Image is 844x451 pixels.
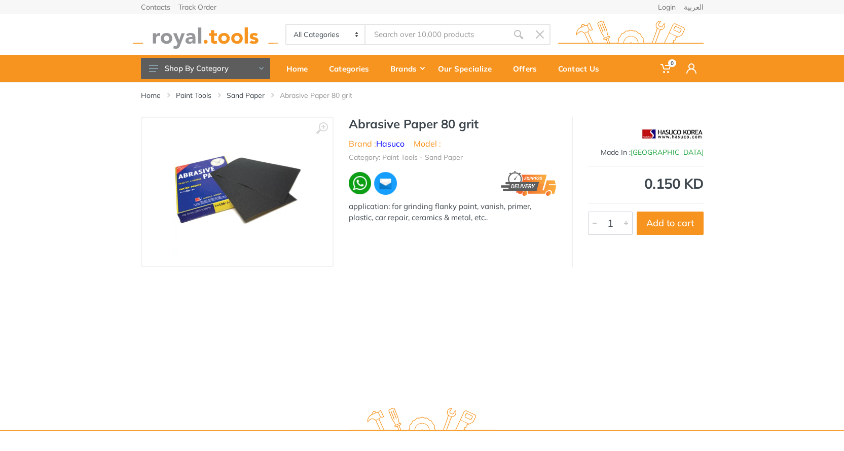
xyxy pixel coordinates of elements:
div: application: for grinding flanky paint, vanish, primer, plastic, car repair, ceramics & metal, etc.. [349,201,557,224]
div: Offers [506,58,551,79]
div: Home [279,58,322,79]
a: 0 [653,55,679,82]
div: Categories [322,58,383,79]
span: 0 [668,59,676,67]
img: ma.webp [373,171,398,196]
h1: Abrasive Paper 80 grit [349,117,557,131]
a: Hasuco [376,138,405,149]
img: royal.tools Logo [349,408,495,436]
a: Login [658,4,676,11]
li: Brand : [349,137,405,150]
input: Site search [365,24,507,45]
img: wa.webp [349,172,371,194]
a: Paint Tools [176,90,211,100]
img: express.png [501,171,556,196]
a: Our Specialize [431,55,506,82]
li: Category: Paint Tools - Sand Paper [349,152,463,163]
div: 0.150 KD [588,177,704,191]
img: royal.tools Logo [558,21,704,49]
a: Home [141,90,161,100]
li: Model : [414,137,441,150]
div: Our Specialize [431,58,506,79]
a: Track Order [178,4,216,11]
a: Categories [322,55,383,82]
img: Royal Tools - Abrasive Paper 80 grit [173,128,301,256]
span: [GEOGRAPHIC_DATA] [631,148,704,157]
img: Hasuco [641,122,704,147]
nav: breadcrumb [141,90,704,100]
a: Offers [506,55,551,82]
div: Brands [383,58,431,79]
a: Contacts [141,4,170,11]
a: Sand Paper [227,90,265,100]
a: Home [279,55,322,82]
select: Category [286,25,366,44]
div: Contact Us [551,58,613,79]
a: Contact Us [551,55,613,82]
button: Add to cart [637,212,704,235]
img: royal.tools Logo [133,21,278,49]
button: Shop By Category [141,58,270,79]
a: العربية [684,4,704,11]
li: Abrasive Paper 80 grit [280,90,368,100]
div: Made In : [588,147,704,158]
